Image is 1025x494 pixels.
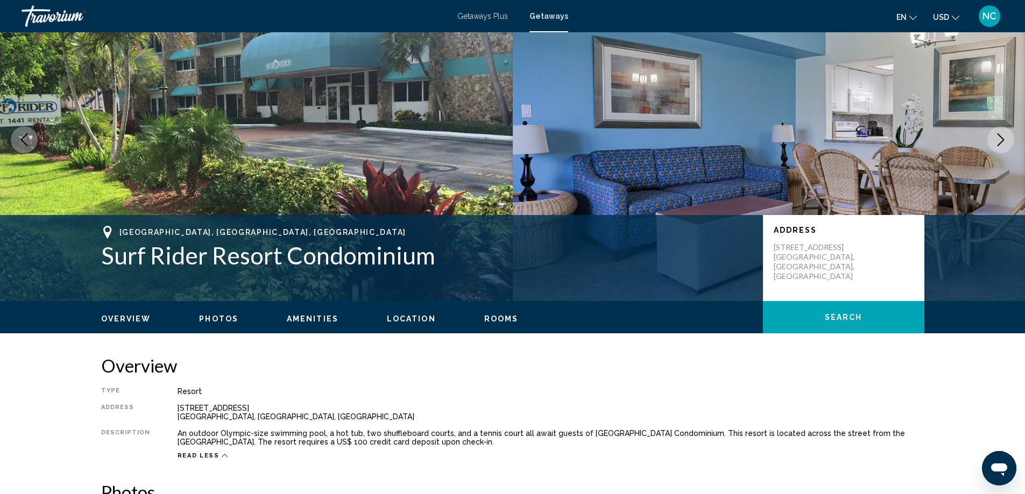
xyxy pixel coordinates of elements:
[101,404,151,421] div: Address
[101,314,151,324] button: Overview
[975,5,1003,27] button: User Menu
[484,314,519,323] span: Rooms
[774,226,914,234] p: Address
[178,404,924,421] div: [STREET_ADDRESS] [GEOGRAPHIC_DATA], [GEOGRAPHIC_DATA], [GEOGRAPHIC_DATA]
[287,314,338,324] button: Amenities
[825,313,863,322] span: Search
[287,314,338,323] span: Amenities
[529,12,568,20] a: Getaways
[896,9,917,25] button: Change language
[199,314,238,324] button: Photos
[763,301,924,333] button: Search
[387,314,436,324] button: Location
[178,452,220,459] span: Read less
[933,9,959,25] button: Change currency
[22,5,447,27] a: Travorium
[774,242,860,281] p: [STREET_ADDRESS] [GEOGRAPHIC_DATA], [GEOGRAPHIC_DATA], [GEOGRAPHIC_DATA]
[178,387,924,396] div: Resort
[178,452,228,460] button: Read less
[387,314,436,323] span: Location
[101,355,924,376] h2: Overview
[987,126,1014,153] button: Next image
[933,13,949,22] span: USD
[101,241,752,269] h1: Surf Rider Resort Condominium
[484,314,519,324] button: Rooms
[119,228,406,237] span: [GEOGRAPHIC_DATA], [GEOGRAPHIC_DATA], [GEOGRAPHIC_DATA]
[982,11,996,22] span: NC
[101,387,151,396] div: Type
[101,429,151,446] div: Description
[199,314,238,323] span: Photos
[11,126,38,153] button: Previous image
[101,314,151,323] span: Overview
[896,13,907,22] span: en
[178,429,924,446] div: An outdoor Olympic-size swimming pool, a hot tub, two shuffleboard courts, and a tennis court all...
[982,451,1016,485] iframe: Button to launch messaging window
[457,12,508,20] a: Getaways Plus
